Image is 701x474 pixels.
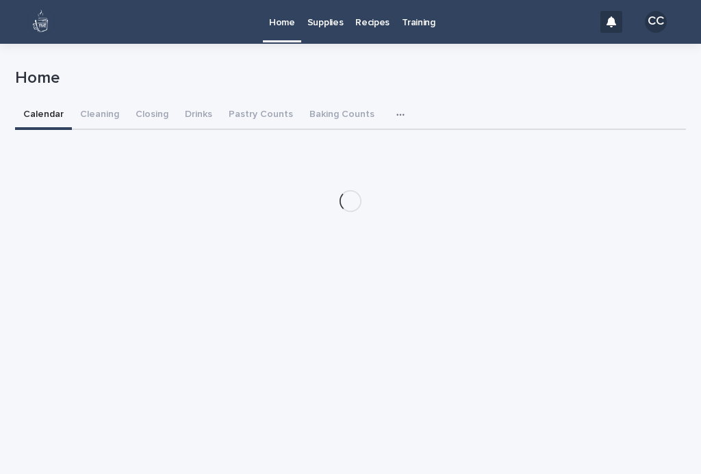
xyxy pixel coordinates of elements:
button: Pastry Counts [220,101,301,130]
p: Home [15,68,680,88]
button: Calendar [15,101,72,130]
div: CC [645,11,667,33]
img: 80hjoBaRqlyywVK24fQd [27,8,55,36]
button: Drinks [177,101,220,130]
button: Closing [127,101,177,130]
button: Baking Counts [301,101,383,130]
button: Cleaning [72,101,127,130]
